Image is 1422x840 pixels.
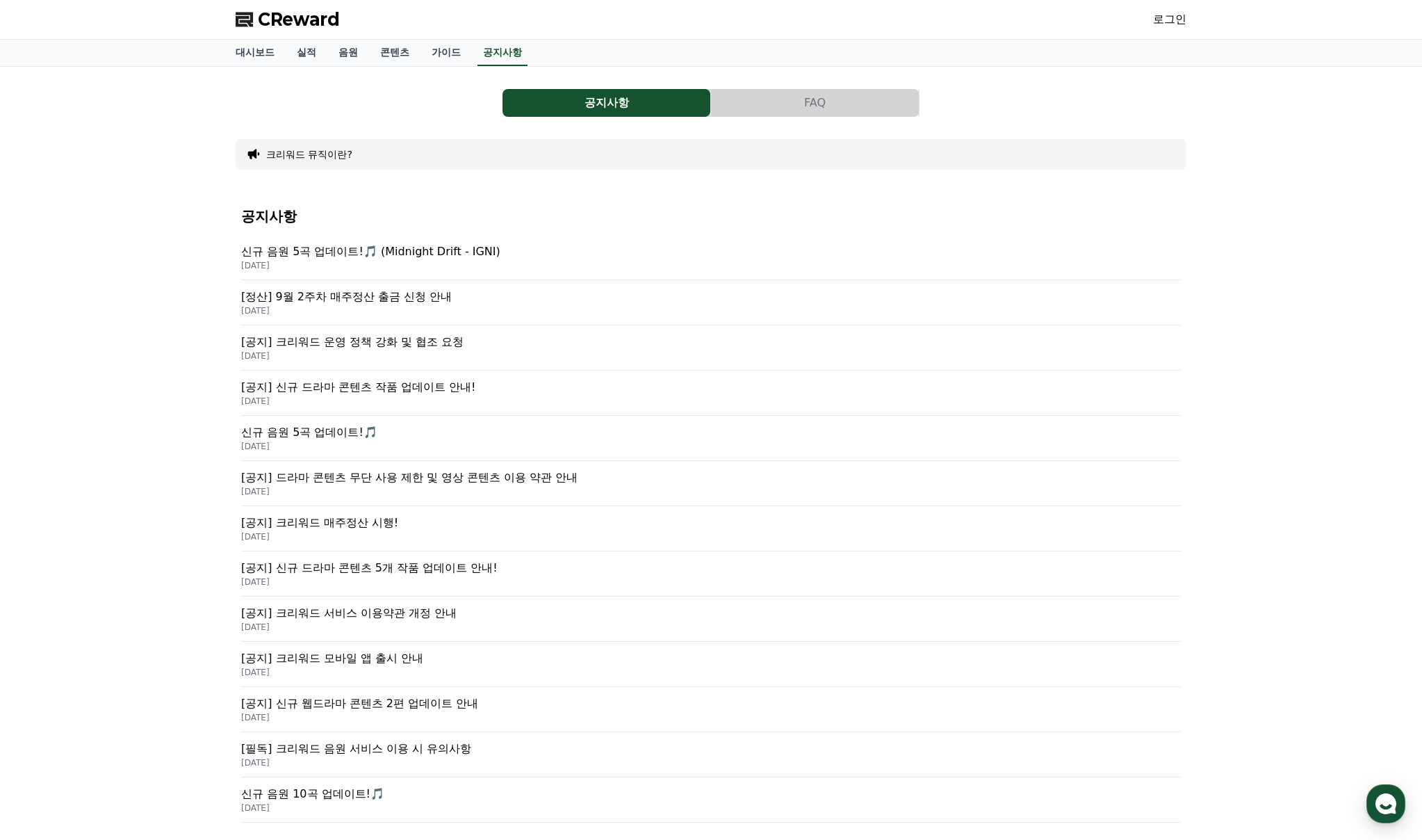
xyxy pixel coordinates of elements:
p: [정산] 9월 2주차 매주정산 출금 신청 안내 [241,289,1181,305]
h4: 공지사항 [241,209,1181,224]
a: [공지] 신규 웹드라마 콘텐츠 2편 업데이트 안내 [DATE] [241,687,1181,732]
a: [필독] 크리워드 음원 서비스 이용 시 유의사항 [DATE] [241,732,1181,777]
a: 공지사항 [477,40,528,66]
a: 홈 [4,441,92,476]
a: [공지] 크리워드 서비스 이용약관 개정 안내 [DATE] [241,597,1181,642]
p: [DATE] [241,712,1181,723]
a: 실적 [286,40,327,66]
a: 가이드 [420,40,472,66]
p: [공지] 신규 드라마 콘텐츠 5개 작품 업데이트 안내! [241,560,1181,576]
a: [공지] 신규 드라마 콘텐츠 작품 업데이트 안내! [DATE] [241,371,1181,416]
span: 홈 [44,462,52,473]
a: [공지] 크리워드 운영 정책 강화 및 협조 요청 [DATE] [241,325,1181,371]
p: [DATE] [241,396,1181,407]
a: 대시보드 [224,40,286,66]
p: 신규 음원 5곡 업데이트!🎵 (Midnight Drift - IGNI) [241,243,1181,260]
p: [DATE] [241,757,1181,768]
a: 신규 음원 5곡 업데이트!🎵 (Midnight Drift - IGNI) [DATE] [241,235,1181,280]
p: [DATE] [241,802,1181,814]
p: [공지] 신규 웹드라마 콘텐츠 2편 업데이트 안내 [241,695,1181,712]
a: 신규 음원 5곡 업데이트!🎵 [DATE] [241,416,1181,461]
p: [DATE] [241,576,1181,588]
p: [DATE] [241,622,1181,633]
button: 공지사항 [502,89,710,117]
button: FAQ [711,89,919,117]
p: [필독] 크리워드 음원 서비스 이용 시 유의사항 [241,741,1181,757]
a: 대화 [92,441,179,476]
span: 대화 [127,462,144,474]
p: [DATE] [241,441,1181,452]
a: [정산] 9월 2주차 매주정산 출금 신청 안내 [DATE] [241,280,1181,325]
p: [공지] 크리워드 서비스 이용약관 개정 안내 [241,605,1181,622]
a: 콘텐츠 [369,40,420,66]
p: [공지] 신규 드라마 콘텐츠 작품 업데이트 안내! [241,379,1181,396]
p: [공지] 크리워드 매주정산 시행! [241,515,1181,531]
p: [DATE] [241,531,1181,542]
p: 신규 음원 5곡 업데이트!🎵 [241,424,1181,441]
p: [공지] 크리워드 운영 정책 강화 및 협조 요청 [241,334,1181,350]
p: [공지] 크리워드 모바일 앱 출시 안내 [241,650,1181,667]
p: [DATE] [241,486,1181,497]
p: [DATE] [241,667,1181,678]
a: 신규 음원 10곡 업데이트!🎵 [DATE] [241,777,1181,823]
p: [DATE] [241,350,1181,362]
a: [공지] 크리워드 모바일 앱 출시 안내 [DATE] [241,642,1181,687]
p: [DATE] [241,260,1181,271]
p: [공지] 드라마 콘텐츠 무단 사용 제한 및 영상 콘텐츠 이용 약관 안내 [241,469,1181,486]
button: 크리워드 뮤직이란? [266,147,352,161]
p: [DATE] [241,305,1181,316]
a: 로그인 [1153,11,1186,28]
a: CReward [236,8,340,31]
a: [공지] 드라마 콘텐츠 무단 사용 제한 및 영상 콘텐츠 이용 약관 안내 [DATE] [241,461,1181,506]
a: [공지] 신규 드라마 콘텐츠 5개 작품 업데이트 안내! [DATE] [241,551,1181,597]
p: 신규 음원 10곡 업데이트!🎵 [241,786,1181,802]
a: [공지] 크리워드 매주정산 시행! [DATE] [241,506,1181,551]
a: 설정 [179,441,267,476]
a: 음원 [327,40,369,66]
span: 설정 [215,462,231,473]
span: CReward [258,8,340,31]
